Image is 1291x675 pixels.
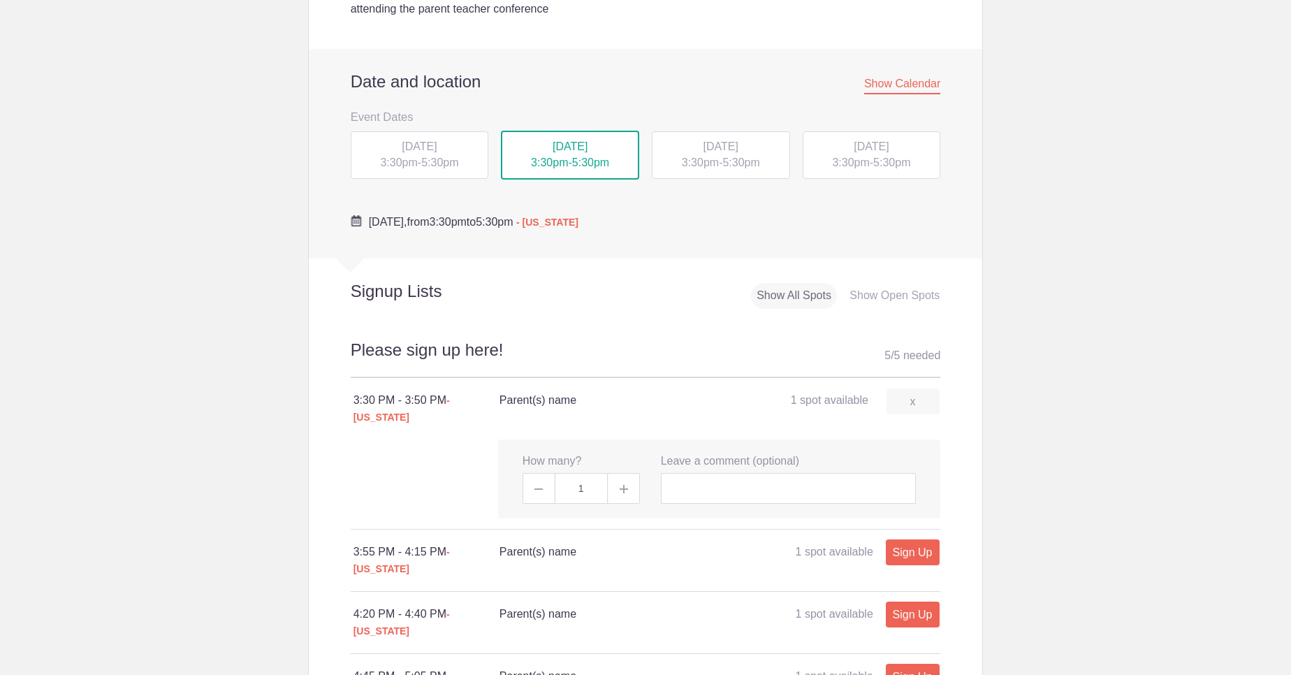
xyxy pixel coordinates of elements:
div: 3:55 PM - 4:15 PM [353,544,499,577]
div: - [351,131,489,179]
span: from to [369,216,578,228]
button: [DATE] 3:30pm-5:30pm [500,130,640,180]
a: x [887,389,940,414]
a: Sign Up [886,602,940,627]
button: [DATE] 3:30pm-5:30pm [350,131,490,180]
span: 5:30pm [476,216,513,228]
div: - [501,131,639,180]
button: [DATE] 3:30pm-5:30pm [651,131,791,180]
button: [DATE] 3:30pm-5:30pm [802,131,942,180]
span: 3:30pm [380,157,417,168]
label: Leave a comment (optional) [661,453,799,470]
span: [DATE], [369,216,407,228]
span: 5:30pm [421,157,458,168]
a: Sign Up [886,539,940,565]
span: 5:30pm [873,157,910,168]
h2: Signup Lists [309,281,534,302]
span: Show Calendar [864,78,940,94]
span: [DATE] [553,140,588,152]
h2: Date and location [351,71,941,92]
div: - [652,131,790,179]
img: Minus gray [534,488,543,490]
span: - [US_STATE] [353,395,450,423]
span: 1 spot available [796,546,873,558]
span: [DATE] [703,140,738,152]
img: Plus gray [620,485,628,493]
span: 3:30pm [531,157,568,168]
span: / [891,349,894,361]
img: Cal purple [351,215,362,226]
div: 4:20 PM - 4:40 PM [353,606,499,639]
div: Show All Spots [751,283,837,309]
span: [DATE] [854,140,889,152]
div: - [803,131,941,179]
span: 3:30pm [832,157,869,168]
span: - [US_STATE] [353,546,450,574]
span: - [US_STATE] [353,609,450,637]
label: How many? [523,453,581,470]
span: 5:30pm [722,157,759,168]
span: - [US_STATE] [516,217,578,228]
h4: Parent(s) name [499,606,719,623]
h3: Event Dates [351,106,941,127]
div: 5 5 needed [884,345,940,366]
span: 1 spot available [796,608,873,620]
span: [DATE] [402,140,437,152]
span: 1 spot available [791,394,868,406]
span: 3:30pm [429,216,466,228]
h4: Parent(s) name [499,544,719,560]
h4: Parent(s) name [499,392,719,409]
span: 3:30pm [682,157,719,168]
span: 5:30pm [572,157,609,168]
div: 3:30 PM - 3:50 PM [353,392,499,426]
div: Show Open Spots [844,283,945,309]
h2: Please sign up here! [351,338,941,378]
